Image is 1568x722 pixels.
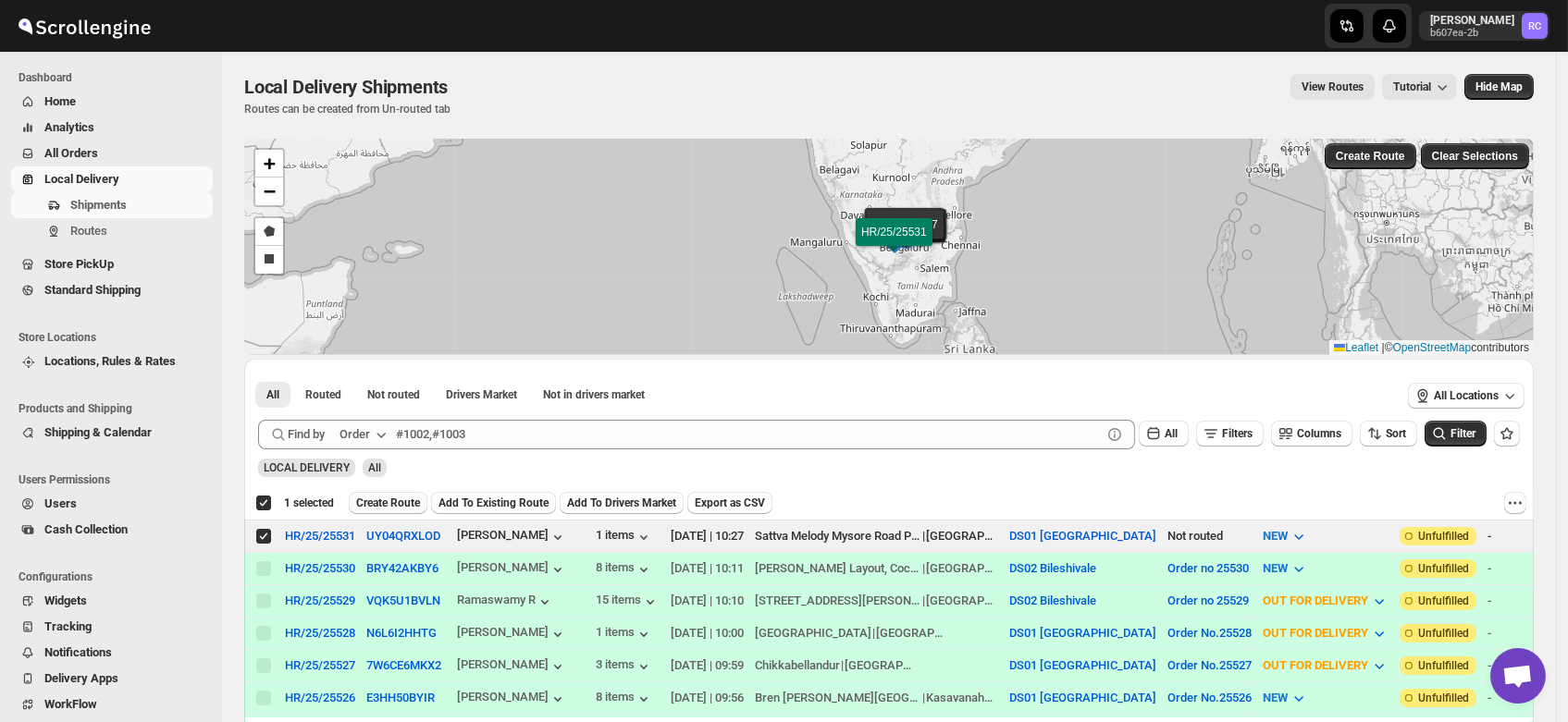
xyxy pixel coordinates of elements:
button: Add To Drivers Market [560,492,684,514]
button: HR/25/25528 [285,626,355,640]
button: DS01 [GEOGRAPHIC_DATA] [1009,626,1156,640]
span: Not routed [367,387,420,402]
span: All [368,461,381,474]
button: [PERSON_NAME] [457,657,567,676]
div: [GEOGRAPHIC_DATA] [876,624,948,642]
button: NEW [1252,554,1319,583]
button: Add To Existing Route [431,492,556,514]
button: Create Route [349,492,427,514]
img: Marker [890,228,918,249]
button: 15 items [596,593,660,611]
button: All Orders [11,141,213,166]
div: - [1488,559,1551,578]
span: Not in drivers market [543,387,645,402]
button: Unrouted [356,382,431,408]
button: Claimable [435,382,528,408]
span: Routed [305,387,341,402]
div: | [755,689,998,707]
div: Sattva Melody Mysore Road Pantarapalya Nayanda Halli [755,527,921,545]
button: Users [11,491,213,517]
button: Shipments [11,192,213,218]
img: Marker [891,226,919,247]
div: 8 items [596,690,653,708]
span: Add To Drivers Market [567,496,676,510]
button: Order no 25530 [1167,561,1249,575]
span: Columns [1297,427,1341,440]
span: NEW [1263,691,1288,704]
span: Delivery Apps [44,671,118,685]
div: 1 items [596,625,653,643]
span: Unfulfilled [1418,626,1469,641]
p: [PERSON_NAME] [1430,13,1514,28]
span: Filter [1451,427,1475,440]
span: Add To Existing Route [438,496,549,510]
button: 3 items [596,657,653,676]
img: ScrollEngine [15,3,154,49]
button: Order No.25526 [1167,691,1252,704]
p: b607ea-2b [1430,28,1514,39]
button: Filter [1425,421,1487,447]
div: - [1488,592,1551,610]
span: Store PickUp [44,257,114,271]
a: Draw a rectangle [255,246,283,274]
button: NEW [1252,683,1319,713]
span: All [266,387,279,402]
a: Zoom out [255,177,283,205]
button: Widgets [11,588,213,614]
button: HR/25/25530 [285,561,355,575]
div: [DATE] | 10:11 [671,559,744,578]
button: HR/25/25529 [285,594,355,607]
div: Not routed [1167,527,1252,545]
button: [PERSON_NAME] [457,690,567,708]
button: DS01 [GEOGRAPHIC_DATA] [1009,529,1156,543]
button: All Locations [1408,383,1525,409]
button: More actions [1504,492,1526,514]
div: - [1488,624,1551,642]
div: | [755,592,998,610]
button: [PERSON_NAME] [457,528,567,546]
button: Notifications [11,640,213,666]
div: [GEOGRAPHIC_DATA] [755,624,871,642]
a: OpenStreetMap [1393,341,1472,354]
span: OUT FOR DELIVERY [1263,658,1368,672]
button: 8 items [596,560,653,579]
span: Widgets [44,594,87,607]
span: Sort [1386,427,1406,440]
span: Notifications [44,645,112,659]
span: Routes [70,224,107,238]
button: [PERSON_NAME] [457,560,567,579]
span: Unfulfilled [1418,691,1469,705]
div: Ramaswamy R [457,593,554,611]
button: HR/25/25531 [285,529,355,543]
button: Map action label [1464,74,1534,100]
span: Filters [1222,427,1253,440]
div: [DATE] | 09:59 [671,656,744,675]
span: Export as CSV [695,496,765,510]
div: [DATE] | 09:56 [671,689,744,707]
button: Order No.25527 [1167,658,1252,672]
span: + [264,152,276,175]
button: Locations, Rules & Rates [11,349,213,374]
span: Hide Map [1475,80,1523,94]
a: Zoom in [255,150,283,177]
span: Find by [288,425,325,444]
span: Configurations [19,569,213,584]
span: Rahul Chopra [1522,13,1548,39]
button: OUT FOR DELIVERY [1252,618,1400,648]
span: Products and Shipping [19,401,213,416]
button: DS01 [GEOGRAPHIC_DATA] [1009,691,1156,704]
div: [GEOGRAPHIC_DATA] [926,592,998,610]
img: Marker [892,227,920,248]
button: Sort [1360,421,1417,447]
div: [GEOGRAPHIC_DATA] [845,656,917,675]
button: NEW [1252,521,1319,551]
div: - [1488,656,1551,675]
span: Unfulfilled [1418,594,1469,608]
div: - [1488,689,1551,707]
a: Leaflet [1334,341,1378,354]
button: HR/25/25527 [285,658,355,672]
